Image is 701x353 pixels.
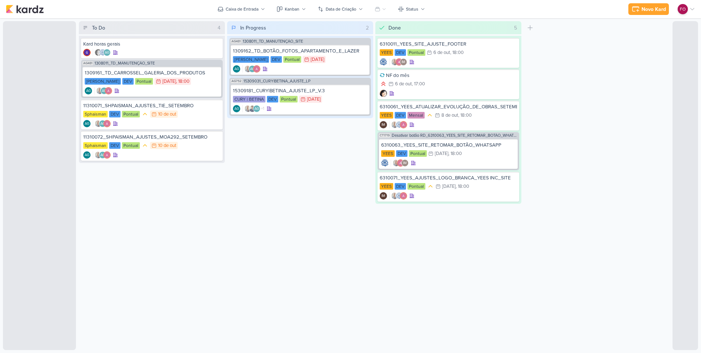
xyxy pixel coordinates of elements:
[402,61,405,64] p: IM
[254,107,259,111] p: AG
[380,41,517,47] div: 6310011_YEES_SITE_AJUSTE_FOOTER
[86,89,91,93] p: AG
[395,112,406,119] div: DEV
[234,107,239,111] p: AG
[395,49,406,56] div: DEV
[382,194,385,198] p: IM
[83,49,91,56] img: Giulia Boschi
[382,123,385,127] p: IM
[249,105,256,112] img: Levy Pessoa
[407,112,425,119] div: Mensal
[450,50,464,55] div: , 18:00
[85,122,89,126] p: AG
[215,24,223,32] div: 4
[83,151,91,159] div: Criador(a): Aline Gimenez Graciano
[231,39,241,43] span: AG481
[395,82,412,86] div: 6 de out
[122,78,134,85] div: DEV
[244,65,252,73] img: Iara Santos
[250,67,255,71] p: AG
[641,5,666,13] div: Novo Kard
[243,39,303,43] span: 1308011_TD_MANUTENÇÃO_SITE
[244,105,252,112] img: Iara Santos
[233,105,240,112] div: Criador(a): Aline Gimenez Graciano
[448,151,462,156] div: , 18:00
[311,57,324,62] div: [DATE]
[397,159,404,167] img: Alessandra Gomes
[511,24,520,32] div: 5
[412,82,425,86] div: , 17:00
[105,87,112,94] img: Alessandra Gomes
[435,151,448,156] div: [DATE]
[363,24,372,32] div: 2
[85,70,219,76] div: 1309161_TD_CARROSSEL_GALERIA_DOS_PRODUTOS
[83,151,91,159] div: Aline Gimenez Graciano
[93,151,111,159] div: Colaboradores: Iara Santos, Aline Gimenez Graciano, Alessandra Gomes
[234,67,239,71] p: AG
[99,49,106,56] img: Caroline Traven De Andrade
[83,142,108,149] div: Sphaisman
[380,49,393,56] div: YEES
[380,121,387,128] div: Criador(a): Isabella Machado Guimarães
[395,121,403,128] img: Caroline Traven De Andrade
[109,142,120,149] div: DEV
[96,87,103,94] img: Iara Santos
[381,159,388,167] div: Criador(a): Caroline Traven De Andrade
[380,58,387,66] div: Criador(a): Caroline Traven De Andrade
[389,58,407,66] div: Colaboradores: Iara Santos, Alessandra Gomes, Isabella Machado Guimarães
[433,50,450,55] div: 6 de out
[122,142,140,149] div: Pontual
[380,58,387,66] img: Caroline Traven De Andrade
[678,4,688,14] div: Fabio Oliveira
[389,121,407,128] div: Colaboradores: Iara Santos, Caroline Traven De Andrade, Alessandra Gomes
[103,120,111,127] img: Alessandra Gomes
[109,111,120,117] div: DEV
[93,49,111,56] div: Colaboradores: Renata Brandão, Caroline Traven De Andrade, Aline Gimenez Graciano
[380,104,517,110] div: 6310061_YEES_ATUALIZAR_EVOLUÇÃO_DE_OBRAS_SETEMBRO
[83,41,221,47] div: Kard horas gerais
[141,110,149,118] div: Prioridade Média
[122,111,140,117] div: Pontual
[93,120,111,127] div: Colaboradores: Iara Santos, Aline Gimenez Graciano, Alessandra Gomes
[99,120,106,127] div: Aline Gimenez Graciano
[395,192,403,199] img: Caroline Traven De Andrade
[83,111,108,117] div: Sphaisman
[135,78,153,85] div: Pontual
[280,96,298,102] div: Pontual
[395,183,406,190] div: DEV
[307,97,321,102] div: [DATE]
[400,58,407,66] div: Isabella Machado Guimarães
[85,87,92,94] div: Criador(a): Aline Gimenez Graciano
[233,65,240,73] div: Criador(a): Aline Gimenez Graciano
[244,79,310,83] span: 15309031_CURY|BETINA_AJUSTE_LP
[381,150,395,157] div: YEES
[233,88,367,94] div: 15309181_CURY|BETINA_AJUSTE_LP_V.3
[83,120,91,127] div: Criador(a): Aline Gimenez Graciano
[233,96,265,102] div: CURY | BETINA
[380,175,517,181] div: 6310071_YEES_AJUSTES_LOGO_BRANCA_YEES INC_SITE
[100,87,108,94] div: Aline Gimenez Graciano
[242,105,264,112] div: Colaboradores: Iara Santos, Levy Pessoa, Aline Gimenez Graciano, Alessandra Gomes
[85,154,89,157] p: AG
[407,183,425,190] div: Pontual
[391,121,398,128] img: Iara Santos
[381,159,388,167] img: Caroline Traven De Andrade
[85,78,121,85] div: [PERSON_NAME]
[83,102,221,109] div: 11310071_SHPAISMAN_AJUSTES_TIE_SETEMBRO
[83,120,91,127] div: Aline Gimenez Graciano
[379,133,390,137] span: CT1719
[95,49,102,56] img: Renata Brandão
[395,58,403,66] img: Alessandra Gomes
[389,192,407,199] div: Colaboradores: Iara Santos, Caroline Traven De Andrade, Alessandra Gomes
[233,56,269,63] div: [PERSON_NAME]
[392,159,400,167] img: Iara Santos
[231,79,242,83] span: AG752
[392,133,518,137] span: Desativar botão RD_6310063_YEES_SITE_RETOMAR_BOTÃO_WHATSAPP
[380,90,387,97] div: Criador(a): Lucimara Paz
[396,150,407,157] div: DEV
[391,159,409,167] div: Colaboradores: Iara Santos, Alessandra Gomes, Isabella Machado Guimarães
[100,122,105,126] p: AG
[380,121,387,128] div: Isabella Machado Guimarães
[83,134,221,140] div: 11310072_SHPAISMAN_AJUSTES_MOA292_SETEMBRO
[380,112,393,119] div: YEES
